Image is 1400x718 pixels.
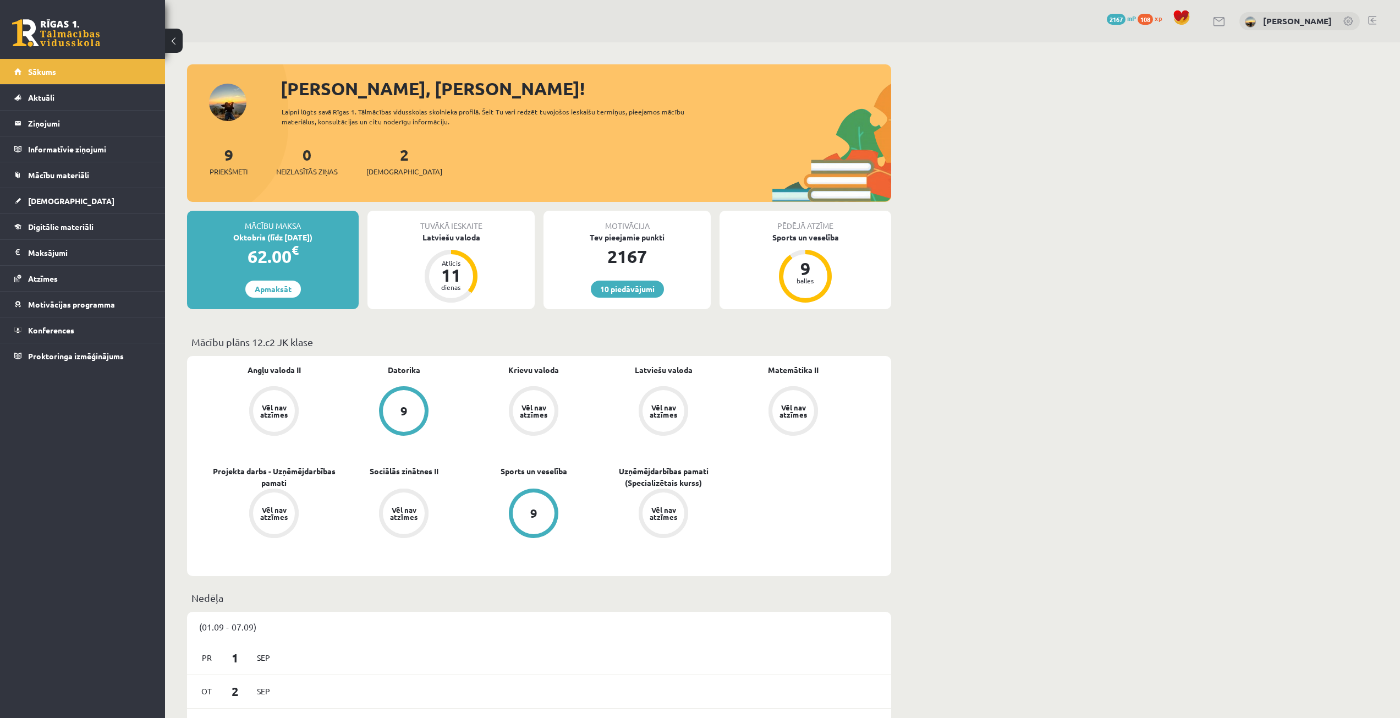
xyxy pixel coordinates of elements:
[366,166,442,177] span: [DEMOGRAPHIC_DATA]
[720,211,891,232] div: Pēdējā atzīme
[789,260,822,277] div: 9
[648,404,679,418] div: Vēl nav atzīmes
[191,335,887,349] p: Mācību plāns 12.c2 JK klase
[187,612,891,642] div: (01.09 - 07.09)
[28,325,74,335] span: Konferences
[14,162,151,188] a: Mācību materiāli
[248,364,301,376] a: Angļu valoda II
[599,465,728,489] a: Uzņēmējdarbības pamati (Specializētais kurss)
[12,19,100,47] a: Rīgas 1. Tālmācības vidusskola
[599,386,728,438] a: Vēl nav atzīmes
[1107,14,1126,25] span: 2167
[187,232,359,243] div: Oktobris (līdz [DATE])
[259,506,289,520] div: Vēl nav atzīmes
[366,145,442,177] a: 2[DEMOGRAPHIC_DATA]
[508,364,559,376] a: Krievu valoda
[28,67,56,76] span: Sākums
[469,386,599,438] a: Vēl nav atzīmes
[1138,14,1167,23] a: 108 xp
[14,317,151,343] a: Konferences
[28,92,54,102] span: Aktuāli
[14,214,151,239] a: Digitālie materiāli
[1263,15,1332,26] a: [PERSON_NAME]
[14,111,151,136] a: Ziņojumi
[14,59,151,84] a: Sākums
[28,136,151,162] legend: Informatīvie ziņojumi
[281,75,891,102] div: [PERSON_NAME], [PERSON_NAME]!
[435,284,468,291] div: dienas
[282,107,704,127] div: Laipni lūgts savā Rīgas 1. Tālmācības vidusskolas skolnieka profilā. Šeit Tu vari redzēt tuvojošo...
[14,266,151,291] a: Atzīmes
[435,266,468,284] div: 11
[599,489,728,540] a: Vēl nav atzīmes
[195,649,218,666] span: Pr
[28,222,94,232] span: Digitālie materiāli
[276,166,338,177] span: Neizlasītās ziņas
[28,196,114,206] span: [DEMOGRAPHIC_DATA]
[367,211,535,232] div: Tuvākā ieskaite
[187,211,359,232] div: Mācību maksa
[1107,14,1136,23] a: 2167 mP
[28,240,151,265] legend: Maksājumi
[14,240,151,265] a: Maksājumi
[648,506,679,520] div: Vēl nav atzīmes
[435,260,468,266] div: Atlicis
[28,111,151,136] legend: Ziņojumi
[339,489,469,540] a: Vēl nav atzīmes
[209,386,339,438] a: Vēl nav atzīmes
[388,506,419,520] div: Vēl nav atzīmes
[339,386,469,438] a: 9
[543,211,711,232] div: Motivācija
[591,281,664,298] a: 10 piedāvājumi
[218,682,252,700] span: 2
[530,507,537,519] div: 9
[14,188,151,213] a: [DEMOGRAPHIC_DATA]
[210,145,248,177] a: 9Priekšmeti
[252,649,275,666] span: Sep
[370,465,438,477] a: Sociālās zinātnes II
[518,404,549,418] div: Vēl nav atzīmes
[778,404,809,418] div: Vēl nav atzīmes
[28,170,89,180] span: Mācību materiāli
[400,405,408,417] div: 9
[635,364,693,376] a: Latviešu valoda
[720,232,891,304] a: Sports un veselība 9 balles
[218,649,252,667] span: 1
[245,281,301,298] a: Apmaksāt
[28,351,124,361] span: Proktoringa izmēģinājums
[14,343,151,369] a: Proktoringa izmēģinājums
[276,145,338,177] a: 0Neizlasītās ziņas
[501,465,567,477] a: Sports un veselība
[367,232,535,243] div: Latviešu valoda
[14,136,151,162] a: Informatīvie ziņojumi
[367,232,535,304] a: Latviešu valoda Atlicis 11 dienas
[789,277,822,284] div: balles
[210,166,248,177] span: Priekšmeti
[469,489,599,540] a: 9
[195,683,218,700] span: Ot
[209,465,339,489] a: Projekta darbs - Uzņēmējdarbības pamati
[28,299,115,309] span: Motivācijas programma
[14,292,151,317] a: Motivācijas programma
[1245,17,1256,28] img: Nellija Pušņakova
[28,273,58,283] span: Atzīmes
[252,683,275,700] span: Sep
[1138,14,1153,25] span: 108
[1155,14,1162,23] span: xp
[187,243,359,270] div: 62.00
[728,386,858,438] a: Vēl nav atzīmes
[191,590,887,605] p: Nedēļa
[292,242,299,258] span: €
[720,232,891,243] div: Sports un veselība
[209,489,339,540] a: Vēl nav atzīmes
[543,243,711,270] div: 2167
[259,404,289,418] div: Vēl nav atzīmes
[768,364,819,376] a: Matemātika II
[14,85,151,110] a: Aktuāli
[543,232,711,243] div: Tev pieejamie punkti
[388,364,420,376] a: Datorika
[1127,14,1136,23] span: mP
